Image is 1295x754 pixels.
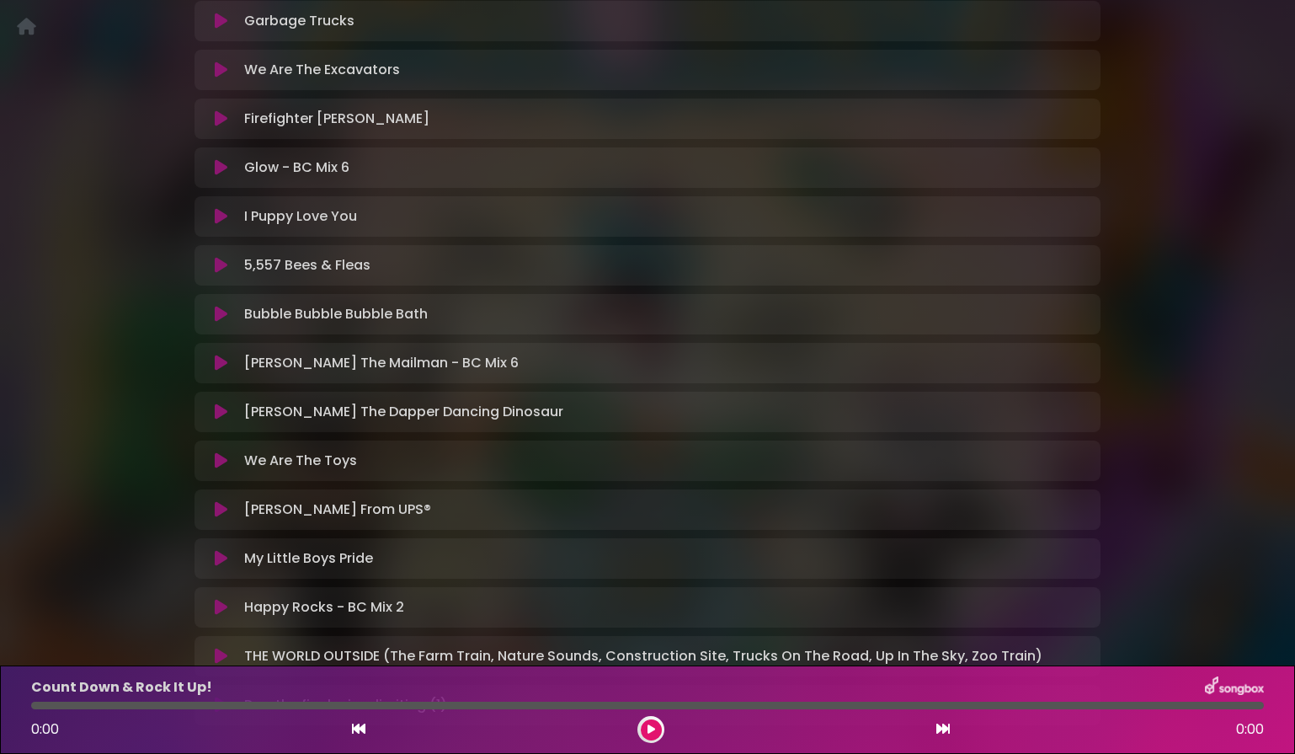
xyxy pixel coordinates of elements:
span: 0:00 [31,719,59,739]
p: I Puppy Love You [244,206,357,227]
p: We Are The Toys [244,451,357,471]
p: 5,557 Bees & Fleas [244,255,370,275]
p: My Little Boys Pride [244,548,373,569]
p: We Are The Excavators [244,60,400,80]
p: Glow - BC Mix 6 [244,158,349,178]
p: Count Down & Rock It Up! [31,677,212,698]
p: Bubble Bubble Bubble Bath [244,304,428,324]
p: Happy Rocks - BC Mix 2 [244,597,404,618]
img: songbox-logo-white.png [1205,676,1264,698]
p: [PERSON_NAME] The Mailman - BC Mix 6 [244,353,519,373]
p: Firefighter [PERSON_NAME] [244,109,429,129]
p: THE WORLD OUTSIDE (The Farm Train, Nature Sounds, Construction Site, Trucks On The Road, Up In Th... [244,646,1042,666]
p: [PERSON_NAME] The Dapper Dancing Dinosaur [244,402,563,422]
p: Garbage Trucks [244,11,354,31]
span: 0:00 [1236,719,1264,740]
p: [PERSON_NAME] From UPS® [244,500,431,520]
